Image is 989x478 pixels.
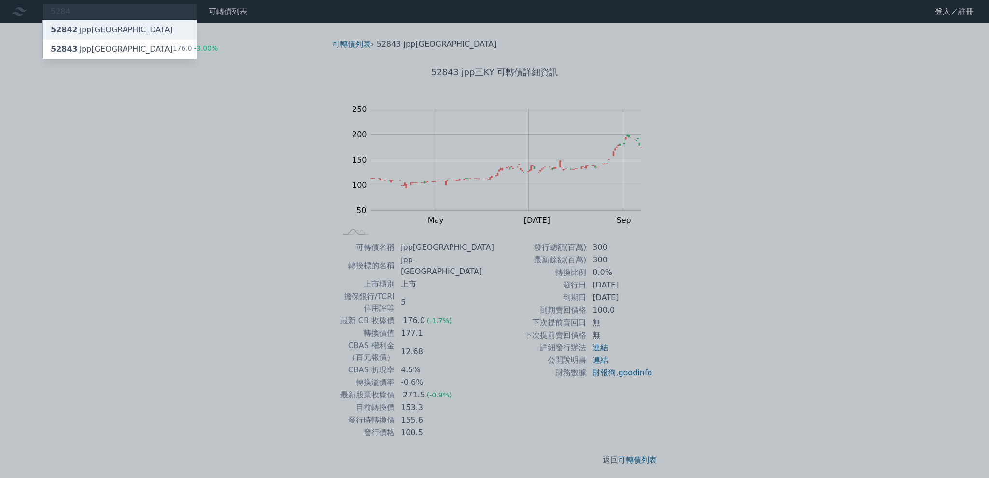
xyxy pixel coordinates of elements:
div: jpp[GEOGRAPHIC_DATA] [51,43,173,55]
span: 52842 [51,25,78,34]
a: 52842jpp[GEOGRAPHIC_DATA] [43,20,197,40]
span: -3.00% [192,44,218,52]
div: jpp[GEOGRAPHIC_DATA] [51,24,173,36]
span: 52843 [51,44,78,54]
div: 176.0 [173,43,218,55]
a: 52843jpp[GEOGRAPHIC_DATA] 176.0-3.00% [43,40,197,59]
